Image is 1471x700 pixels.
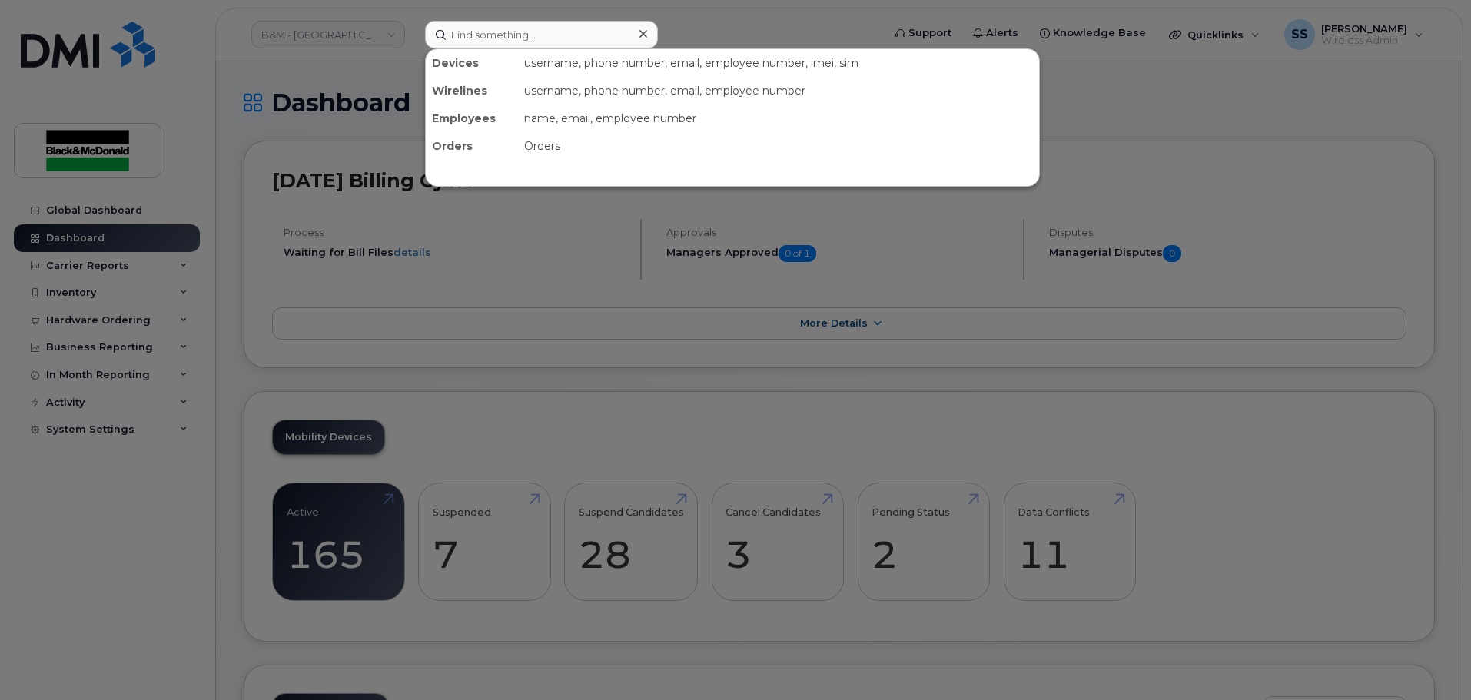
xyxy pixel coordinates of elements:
[426,49,518,77] div: Devices
[426,132,518,160] div: Orders
[518,105,1039,132] div: name, email, employee number
[426,105,518,132] div: Employees
[426,77,518,105] div: Wirelines
[518,132,1039,160] div: Orders
[518,77,1039,105] div: username, phone number, email, employee number
[518,49,1039,77] div: username, phone number, email, employee number, imei, sim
